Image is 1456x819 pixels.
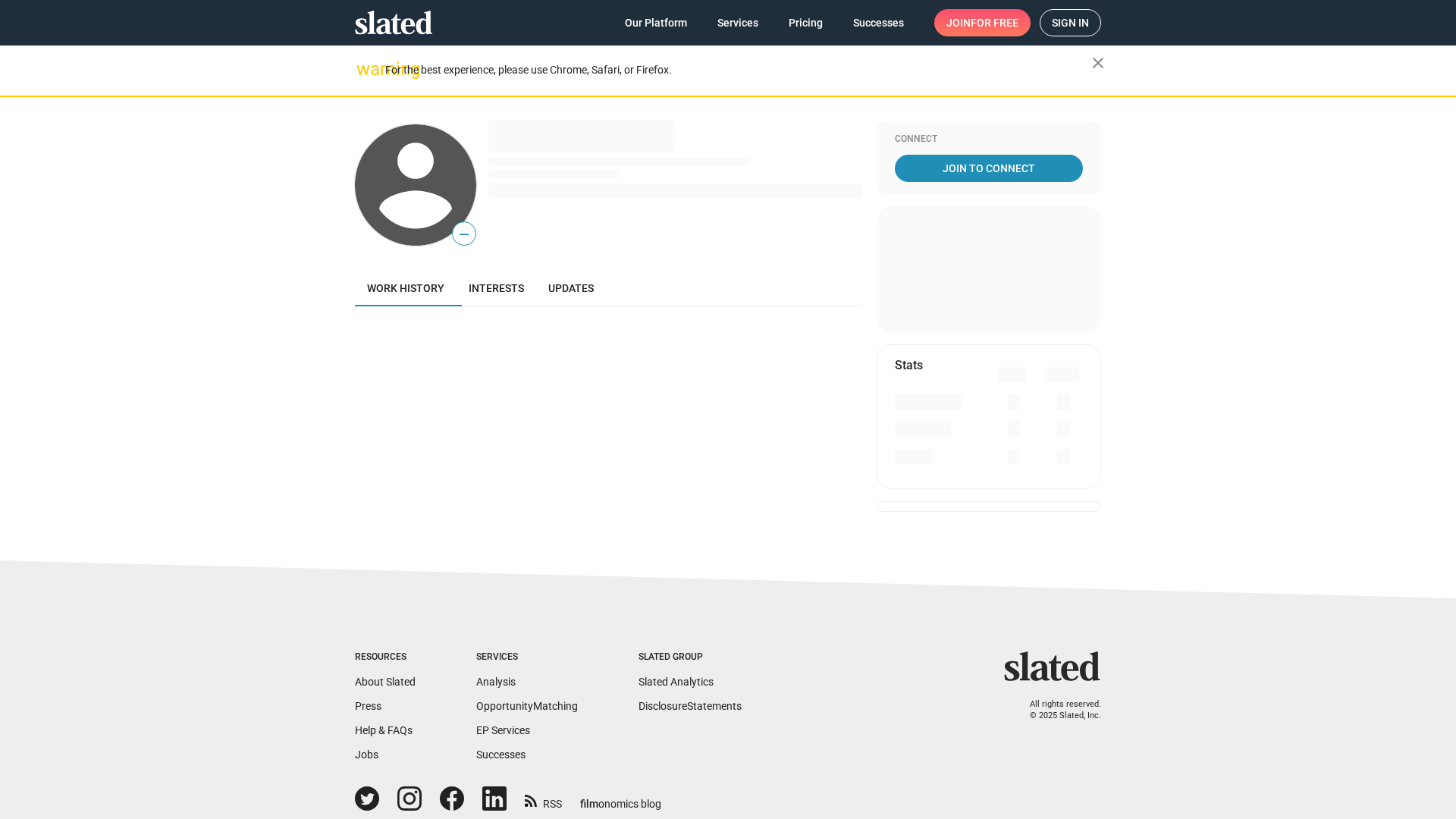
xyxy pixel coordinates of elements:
a: DisclosureStatements [639,700,742,712]
a: Jobs [355,748,378,761]
div: Resources [355,651,416,664]
a: filmonomics blog [580,785,661,811]
span: Join [946,9,1018,36]
a: Interests [457,270,536,306]
span: Services [717,9,758,36]
a: Sign in [1040,9,1101,36]
span: — [453,224,475,244]
a: About Slated [355,676,416,688]
div: Slated Group [639,651,742,664]
a: Updates [536,270,606,306]
span: Sign in [1052,10,1089,36]
span: Work history [367,282,444,294]
a: EP Services [476,724,530,736]
a: Help & FAQs [355,724,413,736]
span: film [580,798,598,810]
a: Successes [476,748,526,761]
a: Successes [841,9,916,36]
a: Press [355,700,381,712]
a: Join To Connect [895,155,1083,182]
mat-icon: warning [356,60,375,78]
span: Updates [548,282,594,294]
mat-card-title: Stats [895,357,923,373]
div: For the best experience, please use Chrome, Safari, or Firefox. [385,60,1092,80]
span: Interests [469,282,524,294]
span: Join To Connect [898,155,1080,182]
a: Analysis [476,676,516,688]
a: OpportunityMatching [476,700,578,712]
a: Pricing [777,9,835,36]
a: Work history [355,270,457,306]
a: RSS [525,788,562,811]
a: Services [705,9,770,36]
a: Joinfor free [934,9,1031,36]
a: Our Platform [613,9,699,36]
mat-icon: close [1089,54,1107,72]
span: for free [971,9,1018,36]
span: Successes [853,9,904,36]
span: Pricing [789,9,823,36]
div: Connect [895,133,1083,146]
p: All rights reserved. © 2025 Slated, Inc. [1014,699,1101,721]
a: Slated Analytics [639,676,714,688]
span: Our Platform [625,9,687,36]
div: Services [476,651,578,664]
